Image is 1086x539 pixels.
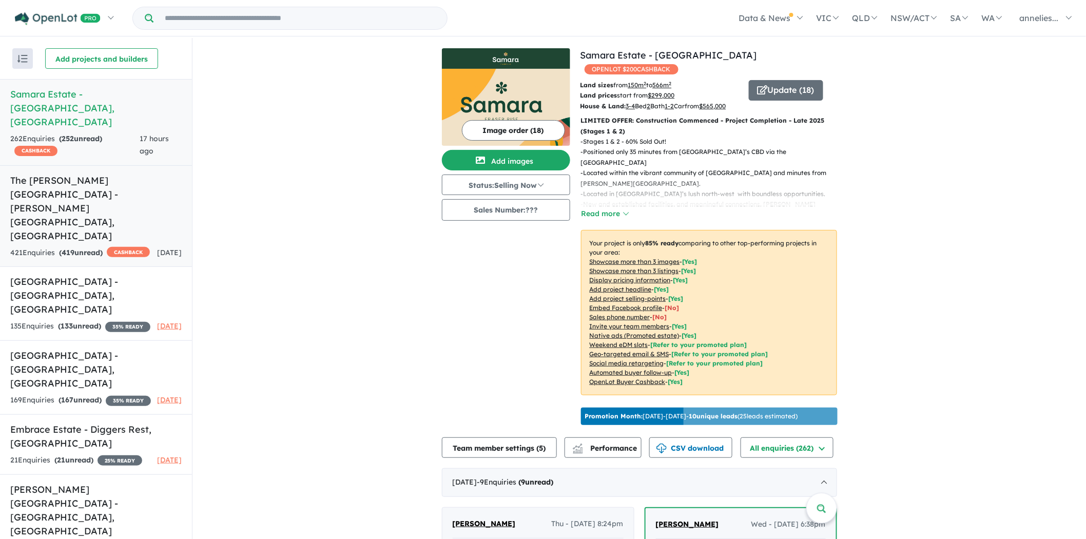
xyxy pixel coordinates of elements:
strong: ( unread) [58,321,101,331]
span: [Yes] [668,378,683,386]
u: OpenLot Buyer Cashback [590,378,666,386]
p: - Stages 1 & 2 - 60% Sold Out! [581,137,845,147]
span: [Refer to your promoted plan] [651,341,747,349]
button: Status:Selling Now [442,175,570,195]
img: Samara Estate - Fraser Rise Logo [446,52,566,65]
p: Your project is only comparing to other top-performing projects in your area: - - - - - - - - - -... [581,230,837,395]
span: [Yes] [675,369,690,376]
img: bar-chart.svg [573,447,583,454]
span: - 9 Enquir ies [477,477,554,487]
button: All enquiries (262) [741,437,833,458]
span: [ Yes ] [672,322,687,330]
span: 17 hours ago [140,134,169,156]
a: Samara Estate - [GEOGRAPHIC_DATA] [580,49,757,61]
button: Sales Number:??? [442,199,570,221]
input: Try estate name, suburb, builder or developer [156,7,445,29]
img: download icon [656,444,667,454]
button: Update (18) [749,80,823,101]
span: [ Yes ] [673,276,688,284]
button: Performance [565,437,642,458]
span: 419 [62,248,74,257]
div: 169 Enquir ies [10,394,151,407]
u: $ 299,000 [648,91,675,99]
b: Land sizes [580,81,614,89]
span: Performance [574,444,637,453]
span: 21 [57,455,65,465]
h5: [GEOGRAPHIC_DATA] - [GEOGRAPHIC_DATA] , [GEOGRAPHIC_DATA] [10,275,182,316]
u: $ 565,000 [700,102,726,110]
h5: Embrace Estate - Diggers Rest , [GEOGRAPHIC_DATA] [10,422,182,450]
span: [ Yes ] [683,258,697,265]
img: Openlot PRO Logo White [15,12,101,25]
button: Team member settings (5) [442,437,557,458]
h5: [PERSON_NAME][GEOGRAPHIC_DATA] - [GEOGRAPHIC_DATA] , [GEOGRAPHIC_DATA] [10,483,182,538]
span: OPENLOT $ 200 CASHBACK [585,64,678,74]
span: CASHBACK [14,146,57,156]
b: House & Land: [580,102,626,110]
span: annelies... [1020,13,1059,23]
p: - Located in [GEOGRAPHIC_DATA]’s lush north-west with boundless opportunities. [581,189,845,199]
p: Bed Bath Car from [580,101,741,111]
span: [DATE] [157,455,182,465]
div: 262 Enquir ies [10,133,140,158]
span: Wed - [DATE] 6:38pm [751,518,826,531]
button: Add projects and builders [45,48,158,69]
button: Image order (18) [462,120,565,141]
p: - Positioned only 35 minutes from [GEOGRAPHIC_DATA]’s CBD via the [GEOGRAPHIC_DATA] [581,147,845,168]
p: - New and established facilities, and meaningful connections. [PERSON_NAME][GEOGRAPHIC_DATA] and ... [581,199,845,230]
button: Add images [442,150,570,170]
span: 133 [61,321,73,331]
p: [DATE] - [DATE] - ( 25 leads estimated) [585,412,798,421]
span: [PERSON_NAME] [656,519,719,529]
h5: [GEOGRAPHIC_DATA] - [GEOGRAPHIC_DATA] , [GEOGRAPHIC_DATA] [10,349,182,390]
span: [DATE] [157,395,182,405]
b: 85 % ready [646,239,679,247]
u: 1-2 [665,102,674,110]
div: 421 Enquir ies [10,247,150,259]
span: [DATE] [157,248,182,257]
p: LIMITED OFFER: Construction Commenced - Project Completion - Late 2025 (Stages 1 & 2) [581,115,837,137]
u: 3-4 [626,102,635,110]
u: Sales phone number [590,313,650,321]
span: 167 [61,395,73,405]
a: Samara Estate - Fraser Rise LogoSamara Estate - Fraser Rise [442,48,570,146]
span: Thu - [DATE] 8:24pm [552,518,624,530]
p: - Located within the vibrant community of [GEOGRAPHIC_DATA] and minutes from [PERSON_NAME][GEOGRA... [581,168,845,189]
b: 10 unique leads [689,412,738,420]
span: [ No ] [665,304,680,312]
span: [Refer to your promoted plan] [667,359,763,367]
span: 252 [62,134,74,143]
a: [PERSON_NAME] [656,518,719,531]
u: Embed Facebook profile [590,304,663,312]
b: Promotion Month: [585,412,643,420]
u: Automated buyer follow-up [590,369,672,376]
u: Showcase more than 3 images [590,258,680,265]
button: CSV download [649,437,732,458]
strong: ( unread) [519,477,554,487]
span: [Refer to your promoted plan] [672,350,768,358]
img: sort.svg [17,55,28,63]
u: Geo-targeted email & SMS [590,350,669,358]
img: Samara Estate - Fraser Rise [442,69,570,146]
a: [PERSON_NAME] [453,518,516,530]
sup: 2 [669,81,672,86]
u: Add project headline [590,285,652,293]
b: Land prices [580,91,617,99]
u: Social media retargeting [590,359,664,367]
span: [ No ] [653,313,667,321]
span: 35 % READY [105,322,150,332]
h5: Samara Estate - [GEOGRAPHIC_DATA] , [GEOGRAPHIC_DATA] [10,87,182,129]
span: [Yes] [682,332,697,339]
span: 35 % READY [106,396,151,406]
span: 25 % READY [98,455,142,466]
div: 21 Enquir ies [10,454,142,467]
span: 9 [521,477,526,487]
u: 566 m [653,81,672,89]
u: Native ads (Promoted estate) [590,332,680,339]
span: CASHBACK [107,247,150,257]
strong: ( unread) [54,455,93,465]
p: start from [580,90,741,101]
u: Showcase more than 3 listings [590,267,679,275]
button: Read more [581,208,629,220]
span: [ Yes ] [669,295,684,302]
